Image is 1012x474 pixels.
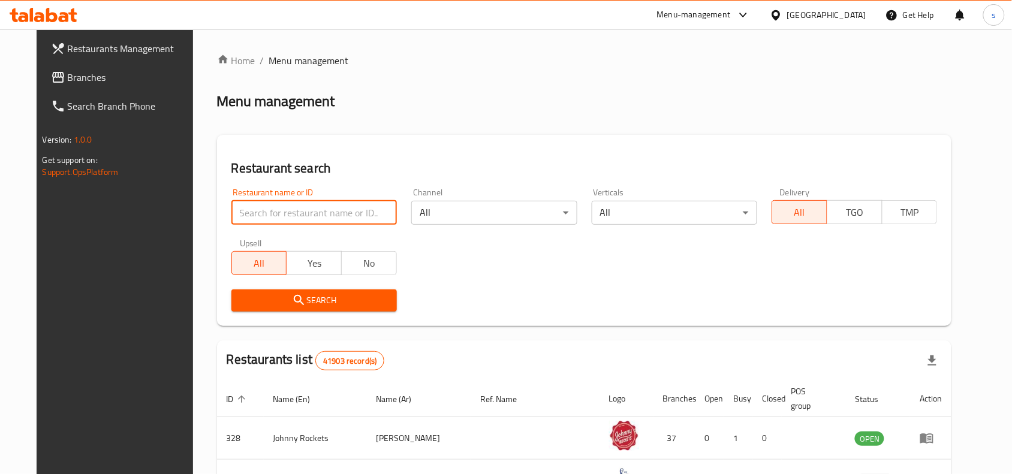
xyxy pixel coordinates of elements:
[695,417,724,460] td: 0
[264,417,367,460] td: Johnny Rockets
[227,392,249,406] span: ID
[600,381,653,417] th: Logo
[920,431,942,445] div: Menu
[887,204,933,221] span: TMP
[241,293,387,308] span: Search
[376,392,427,406] span: Name (Ar)
[777,204,823,221] span: All
[910,381,951,417] th: Action
[695,381,724,417] th: Open
[791,384,832,413] span: POS group
[269,53,349,68] span: Menu management
[41,34,206,63] a: Restaurants Management
[68,99,196,113] span: Search Branch Phone
[832,204,878,221] span: TGO
[780,188,810,197] label: Delivery
[347,255,392,272] span: No
[217,53,255,68] a: Home
[827,200,883,224] button: TGO
[592,201,757,225] div: All
[43,132,72,147] span: Version:
[217,53,952,68] nav: breadcrumb
[366,417,471,460] td: [PERSON_NAME]
[753,417,782,460] td: 0
[43,164,119,180] a: Support.OpsPlatform
[918,346,947,375] div: Export file
[74,132,92,147] span: 1.0.0
[855,392,894,406] span: Status
[411,201,577,225] div: All
[609,421,639,451] img: Johnny Rockets
[787,8,866,22] div: [GEOGRAPHIC_DATA]
[43,152,98,168] span: Get support on:
[724,417,753,460] td: 1
[41,92,206,120] a: Search Branch Phone
[231,289,397,312] button: Search
[724,381,753,417] th: Busy
[240,239,262,247] label: Upsell
[237,255,282,272] span: All
[753,381,782,417] th: Closed
[286,251,342,275] button: Yes
[480,392,532,406] span: Ref. Name
[260,53,264,68] li: /
[316,355,384,367] span: 41903 record(s)
[315,351,384,370] div: Total records count
[273,392,326,406] span: Name (En)
[341,251,397,275] button: No
[217,417,264,460] td: 328
[68,41,196,56] span: Restaurants Management
[231,159,938,177] h2: Restaurant search
[772,200,827,224] button: All
[992,8,996,22] span: s
[227,351,385,370] h2: Restaurants list
[68,70,196,84] span: Branches
[855,432,884,446] span: OPEN
[231,201,397,225] input: Search for restaurant name or ID..
[231,251,287,275] button: All
[882,200,938,224] button: TMP
[657,8,731,22] div: Menu-management
[217,92,335,111] h2: Menu management
[653,417,695,460] td: 37
[41,63,206,92] a: Branches
[653,381,695,417] th: Branches
[291,255,337,272] span: Yes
